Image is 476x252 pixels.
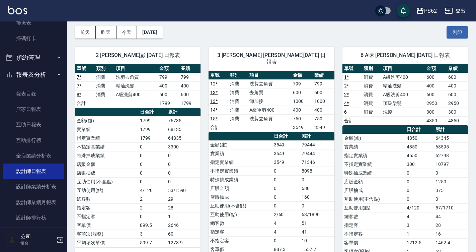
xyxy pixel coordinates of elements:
th: 項目 [114,64,158,73]
td: 600 [291,88,313,97]
td: 特殊抽成業績 [75,151,138,160]
td: 互助使用(點) [209,210,272,219]
td: 600 [447,73,468,81]
td: 600 [447,90,468,99]
th: 類別 [94,64,114,73]
td: 0 [405,186,434,195]
td: 0 [138,212,166,221]
td: 消費 [362,90,381,99]
td: 不指定客 [342,230,405,238]
td: 精油洗髮 [381,81,425,90]
td: 合計 [75,99,94,108]
td: 消費 [362,108,381,116]
td: 1212.5 [405,238,434,247]
td: 0 [272,175,300,184]
th: 類別 [228,71,248,80]
td: 1799 [138,125,166,134]
td: 3 [405,221,434,230]
td: 51 [300,219,334,228]
td: 0 [434,195,468,203]
span: 6 A咪 [PERSON_NAME] [DATE] 日報表 [350,52,460,59]
button: 登出 [442,5,468,17]
td: 消費 [94,73,114,81]
td: 卸加接 [248,97,291,106]
td: 金額(虛) [342,134,405,142]
td: 2950 [425,99,446,108]
th: 類別 [362,64,381,73]
td: 400 [313,106,334,114]
td: 0 [272,184,300,193]
button: save [397,4,410,17]
a: 報表目錄 [3,86,64,102]
button: 報表及分析 [3,66,64,83]
td: 消費 [362,81,381,90]
td: 79444 [300,149,334,158]
th: 單號 [209,71,228,80]
td: 客單價 [342,238,405,247]
td: 3300 [166,142,201,151]
td: 頂級染髮 [381,99,425,108]
td: 53/1590 [166,186,201,195]
td: 0 [300,201,334,210]
th: 單號 [342,64,362,73]
td: 79444 [300,140,334,149]
td: 總客數 [209,219,272,228]
a: 設計師日報表 [3,164,64,179]
td: 1000 [291,97,313,106]
td: 8098 [300,167,334,175]
td: 4850 [405,142,434,151]
td: 0 [272,167,300,175]
td: 不指定實業績 [75,142,138,151]
td: 客單價 [75,221,138,230]
button: 列印 [447,26,468,39]
a: 設計師排行榜 [3,210,64,226]
td: 1 [405,230,434,238]
td: 799 [179,73,201,81]
td: 300 [405,160,434,169]
td: 實業績 [209,149,272,158]
td: 不指定客 [209,236,272,245]
td: A級洗剪400 [381,73,425,81]
td: 0 [272,201,300,210]
td: 1278.9 [166,238,201,247]
td: 洗剪去角質 [248,114,291,123]
td: 64835 [166,134,201,142]
td: 400 [179,81,201,90]
td: 0 [138,169,166,177]
td: 2 [138,195,166,203]
td: 400 [425,81,446,90]
td: 1250 [434,177,468,186]
td: 消費 [228,106,248,114]
a: 設計師業績分析表 [3,179,64,194]
td: 0 [166,177,201,186]
th: 日合計 [272,132,300,141]
td: 750 [313,114,334,123]
th: 項目 [248,71,291,80]
td: 4/120 [405,203,434,212]
td: 實業績 [75,125,138,134]
td: 0 [166,160,201,169]
td: 3549 [291,123,313,132]
td: 2646 [166,221,201,230]
th: 日合計 [138,108,166,117]
td: 平均項次單價 [75,238,138,247]
td: 63595 [434,142,468,151]
th: 累計 [300,132,334,141]
td: 互助使用(不含點) [209,201,272,210]
td: 消費 [94,90,114,99]
td: 合計 [342,116,362,125]
img: Person [5,233,19,247]
td: A級洗剪400 [114,90,158,99]
td: 4550 [405,151,434,160]
td: 店販抽成 [342,186,405,195]
td: 600 [313,88,334,97]
td: 互助使用(點) [75,186,138,195]
td: 400 [291,106,313,114]
a: 掃碼打卡 [3,31,64,46]
td: 客項次(服務) [75,230,138,238]
th: 單號 [75,64,94,73]
td: 3549 [272,158,300,167]
th: 金額 [425,64,446,73]
td: 0 [138,160,166,169]
td: 金額(虛) [209,140,272,149]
